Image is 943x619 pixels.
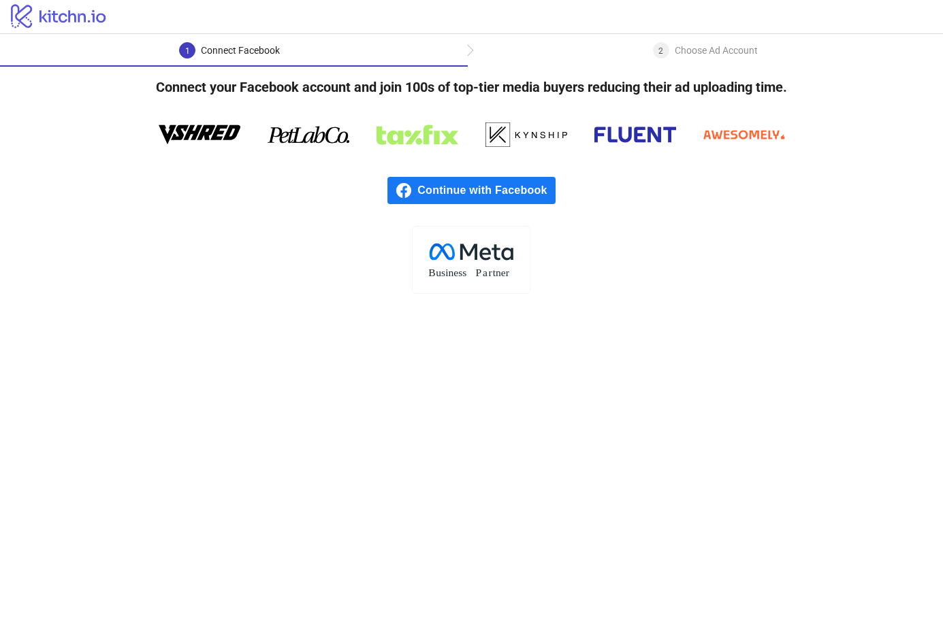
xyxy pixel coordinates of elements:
h4: Connect your Facebook account and join 100s of top-tier media buyers reducing their ad uploading ... [134,67,809,107]
div: Choose Ad Account [675,42,758,58]
span: 2 [658,46,663,56]
tspan: P [476,267,482,278]
tspan: a [483,267,488,278]
div: Connect Facebook [201,42,280,58]
span: 1 [185,46,190,56]
span: Continue with Facebook [417,177,555,204]
tspan: tner [493,267,510,278]
tspan: r [489,267,493,278]
tspan: usiness [436,267,467,278]
a: Continue with Facebook [387,177,555,204]
tspan: B [428,267,435,278]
